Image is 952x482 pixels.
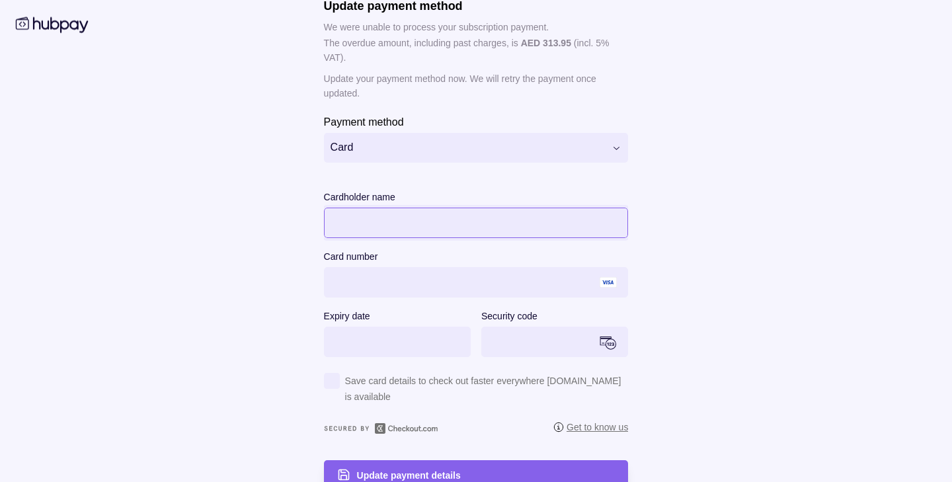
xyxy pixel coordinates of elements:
[553,421,628,434] span: Get to know us
[324,116,404,128] p: Payment method
[324,308,370,324] label: Expiry date
[345,373,629,405] span: Save card details to check out faster everywhere [DOMAIN_NAME] is available
[324,373,629,413] button: Save card details to check out faster everywhere [DOMAIN_NAME] is available
[357,471,461,481] span: Update payment details
[324,189,395,205] label: Cardholder name
[324,114,404,130] label: Payment method
[481,308,537,324] label: Security code
[324,249,378,264] label: Card number
[553,421,628,438] button: Get to know us
[521,38,571,48] p: AED 313.95
[324,20,629,34] p: We were unable to process your subscription payment.
[324,36,629,65] p: The overdue amount, including past charges, is (incl. 5% VAT).
[324,71,629,100] p: Update your payment method now. We will retry the payment once updated.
